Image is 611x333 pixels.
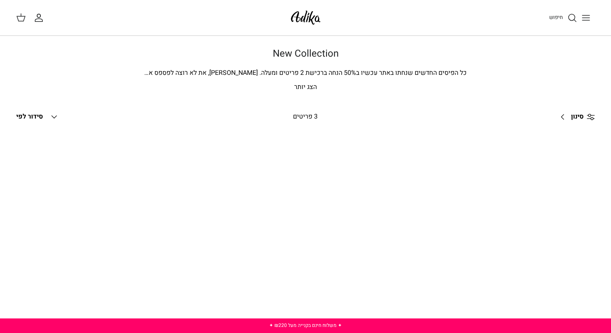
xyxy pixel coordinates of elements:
a: החשבון שלי [34,13,47,23]
button: סידור לפי [16,108,59,126]
div: 3 פריטים [238,112,373,122]
p: הצג יותר [23,82,588,93]
span: חיפוש [549,13,563,21]
a: ✦ משלוח חינם בקנייה מעל ₪220 ✦ [269,322,342,329]
button: Toggle menu [577,9,595,27]
span: סידור לפי [16,112,43,121]
a: סינון [555,107,595,127]
span: סינון [571,112,584,122]
span: כל הפיסים החדשים שנחתו באתר עכשיו ב50% הנחה ברכישת 2 פריטים ומעלה. [PERSON_NAME], את לא רוצה לפספ... [144,68,467,88]
img: Adika IL [289,8,323,27]
h1: New Collection [23,48,588,60]
a: חיפוש [549,13,577,23]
